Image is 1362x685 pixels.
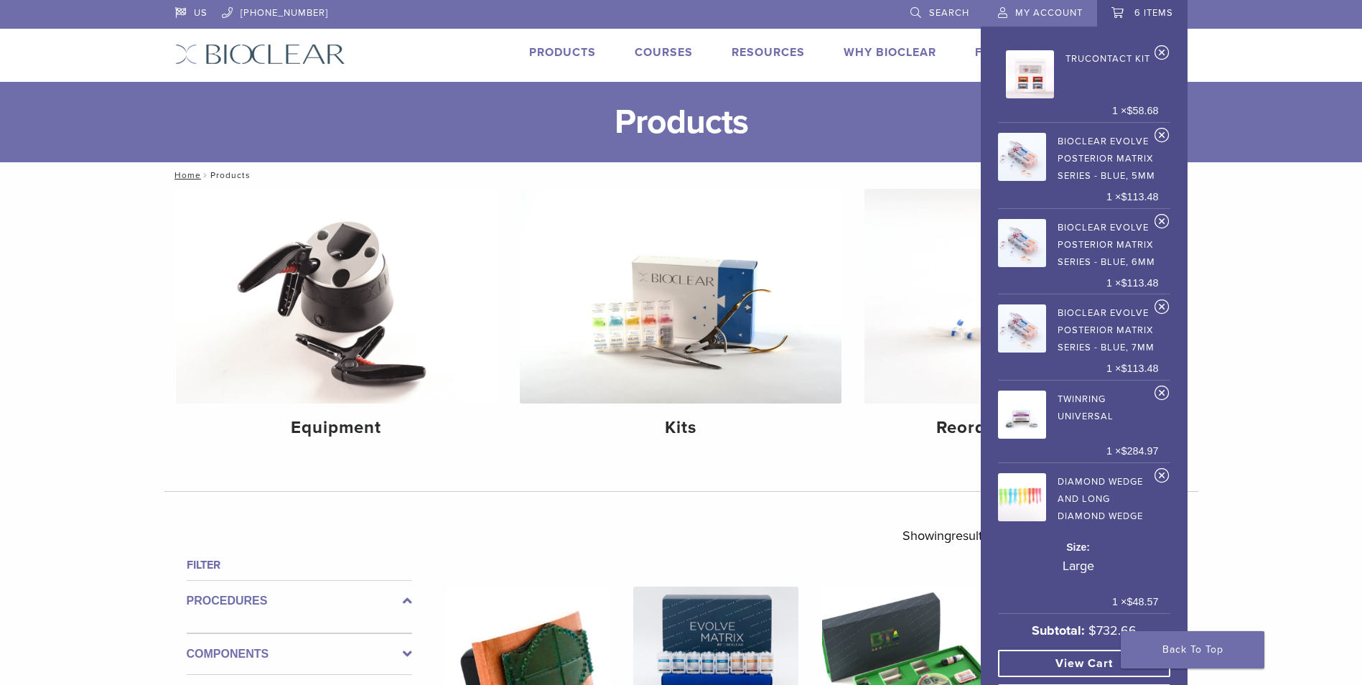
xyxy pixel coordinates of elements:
[998,650,1170,677] a: View cart
[635,45,693,60] a: Courses
[1106,444,1158,460] span: 1 ×
[998,386,1159,439] a: TwinRing Universal
[1155,45,1170,66] a: Remove TruContact Kit from cart
[520,189,841,404] img: Kits
[187,646,412,663] label: Components
[1121,277,1158,289] bdi: 113.48
[998,391,1046,439] img: TwinRing Universal
[1032,623,1085,638] strong: Subtotal:
[1006,50,1054,98] img: TruContact Kit
[1155,467,1170,489] a: Remove Diamond Wedge and Long Diamond Wedge from cart
[929,7,969,19] span: Search
[1121,191,1127,202] span: $
[164,162,1198,188] nav: Products
[1088,623,1096,638] span: $
[201,172,210,179] span: /
[1121,191,1158,202] bdi: 113.48
[187,415,486,441] h4: Equipment
[975,45,1071,60] a: Find A Doctor
[998,300,1159,356] a: Bioclear Evolve Posterior Matrix Series - Blue, 7mm
[998,133,1046,181] img: Bioclear Evolve Posterior Matrix Series - Blue, 5mm
[998,129,1159,185] a: Bioclear Evolve Posterior Matrix Series - Blue, 5mm
[998,473,1046,521] img: Diamond Wedge and Long Diamond Wedge
[176,189,498,404] img: Equipment
[1155,385,1170,406] a: Remove TwinRing Universal from cart
[998,555,1159,577] p: Large
[1121,445,1127,457] span: $
[1127,105,1132,116] span: $
[864,189,1186,404] img: Reorder Components
[176,189,498,450] a: Equipment
[1127,596,1132,607] span: $
[876,415,1175,441] h4: Reorder Components
[529,45,596,60] a: Products
[175,44,345,65] img: Bioclear
[864,189,1186,450] a: Reorder Components
[1112,595,1158,610] span: 1 ×
[732,45,805,60] a: Resources
[1112,103,1158,119] span: 1 ×
[1106,276,1158,292] span: 1 ×
[531,415,830,441] h4: Kits
[187,592,412,610] label: Procedures
[1121,277,1127,289] span: $
[170,170,201,180] a: Home
[844,45,936,60] a: Why Bioclear
[1121,363,1127,374] span: $
[998,215,1159,271] a: Bioclear Evolve Posterior Matrix Series - Blue, 6mm
[1127,105,1158,116] bdi: 58.68
[1121,631,1264,668] a: Back To Top
[1127,596,1158,607] bdi: 48.57
[998,219,1046,267] img: Bioclear Evolve Posterior Matrix Series - Blue, 6mm
[1106,361,1158,377] span: 1 ×
[1155,127,1170,149] a: Remove Bioclear Evolve Posterior Matrix Series - Blue, 5mm from cart
[1015,7,1083,19] span: My Account
[998,540,1159,555] dt: Size:
[1155,213,1170,235] a: Remove Bioclear Evolve Posterior Matrix Series - Blue, 6mm from cart
[998,469,1159,525] a: Diamond Wedge and Long Diamond Wedge
[1121,363,1158,374] bdi: 113.48
[1121,445,1158,457] bdi: 284.97
[1106,190,1158,205] span: 1 ×
[1134,7,1173,19] span: 6 items
[187,556,412,574] h4: Filter
[902,521,988,551] p: Showing results
[1006,46,1150,98] a: TruContact Kit
[1155,299,1170,320] a: Remove Bioclear Evolve Posterior Matrix Series - Blue, 7mm from cart
[1088,623,1137,638] bdi: 732.66
[520,189,841,450] a: Kits
[998,304,1046,353] img: Bioclear Evolve Posterior Matrix Series - Blue, 7mm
